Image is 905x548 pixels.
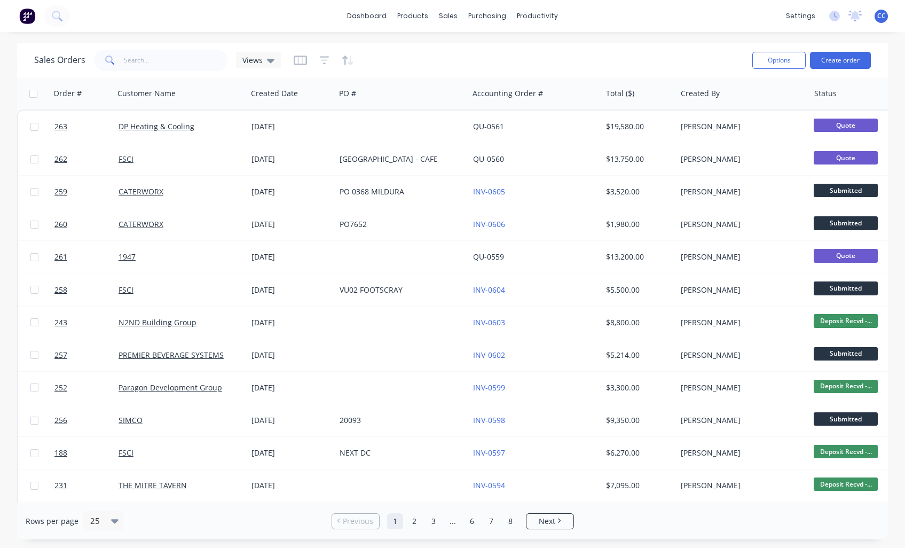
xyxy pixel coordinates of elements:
a: dashboard [342,8,392,24]
div: [DATE] [251,382,331,393]
a: 257 [54,339,119,371]
span: Next [539,516,555,527]
div: Total ($) [606,88,634,99]
div: Accounting Order # [473,88,543,99]
a: INV-0597 [473,448,505,458]
a: INV-0604 [473,285,505,295]
div: 20093 [340,415,458,426]
a: Page 3 [426,513,442,529]
a: INV-0603 [473,317,505,327]
a: 256 [54,404,119,436]
a: SIMCO [119,415,143,425]
a: FSCI [119,285,133,295]
div: [DATE] [251,186,331,197]
a: INV-0605 [473,186,505,197]
iframe: Intercom live chat [869,512,894,537]
div: PO # [339,88,356,99]
div: purchasing [463,8,511,24]
span: Submitted [814,347,878,361]
a: THE MITRE TAVERN [119,480,187,490]
div: Customer Name [117,88,176,99]
div: $19,580.00 [606,121,669,132]
div: [DATE] [251,350,331,361]
a: 243 [54,307,119,339]
span: Deposit Recvd -... [814,477,878,491]
div: [DATE] [251,219,331,230]
a: Jump forward [445,513,461,529]
a: Next page [526,516,573,527]
span: 258 [54,285,67,295]
span: Views [242,54,263,66]
div: settings [781,8,821,24]
div: [PERSON_NAME] [681,350,799,361]
span: 262 [54,154,67,165]
span: 261 [54,252,67,262]
span: Deposit Recvd -... [814,445,878,458]
div: products [392,8,434,24]
h1: Sales Orders [34,55,85,65]
button: Options [752,52,806,69]
a: PREMIER BEVERAGE SYSTEMS [119,350,224,360]
div: [DATE] [251,415,331,426]
span: 243 [54,317,67,328]
div: VU02 FOOTSCRAY [340,285,458,295]
a: 231 [54,469,119,502]
span: 263 [54,121,67,132]
div: sales [434,8,463,24]
a: FSCI [119,448,133,458]
a: 260 [54,208,119,240]
div: Status [814,88,837,99]
span: 231 [54,480,67,491]
div: Order # [53,88,82,99]
span: Submitted [814,281,878,295]
a: N2ND Building Group [119,317,196,327]
button: Create order [810,52,871,69]
a: Previous page [332,516,379,527]
div: [DATE] [251,121,331,132]
div: PO 0368 MILDURA [340,186,458,197]
div: $7,095.00 [606,480,669,491]
a: INV-0594 [473,480,505,490]
span: Submitted [814,216,878,230]
div: productivity [511,8,563,24]
a: CATERWORX [119,186,163,197]
div: [PERSON_NAME] [681,480,799,491]
div: [DATE] [251,285,331,295]
span: Submitted [814,184,878,197]
div: $3,300.00 [606,382,669,393]
a: INV-0602 [473,350,505,360]
a: 259 [54,176,119,208]
div: [PERSON_NAME] [681,252,799,262]
div: Created Date [251,88,298,99]
a: DP Heating & Cooling [119,121,194,131]
a: QU-0559 [473,252,504,262]
div: $6,270.00 [606,448,669,458]
a: QU-0561 [473,121,504,131]
span: Quote [814,249,878,262]
div: $5,214.00 [606,350,669,361]
span: Deposit Recvd -... [814,314,878,327]
div: [DATE] [251,480,331,491]
a: 261 [54,241,119,273]
div: [PERSON_NAME] [681,121,799,132]
input: Search... [124,50,228,71]
div: [DATE] [251,252,331,262]
a: Page 8 [502,513,518,529]
a: Page 7 [483,513,499,529]
div: $8,800.00 [606,317,669,328]
a: 1947 [119,252,136,262]
div: [PERSON_NAME] [681,317,799,328]
a: 262 [54,143,119,175]
span: 260 [54,219,67,230]
div: $5,500.00 [606,285,669,295]
div: [PERSON_NAME] [681,186,799,197]
a: INV-0599 [473,382,505,393]
a: 263 [54,111,119,143]
span: 256 [54,415,67,426]
div: $3,520.00 [606,186,669,197]
span: 259 [54,186,67,197]
div: Created By [681,88,720,99]
div: [PERSON_NAME] [681,415,799,426]
span: 188 [54,448,67,458]
a: Paragon Development Group [119,382,222,393]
